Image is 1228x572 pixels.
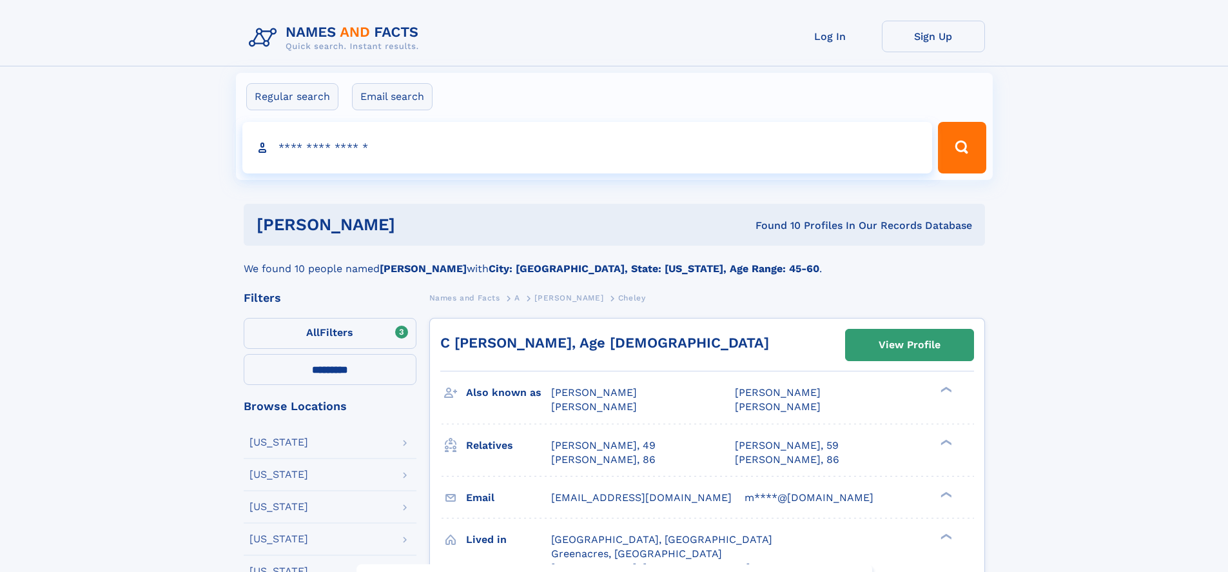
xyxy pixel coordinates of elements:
[244,21,429,55] img: Logo Names and Facts
[244,318,416,349] label: Filters
[429,290,500,306] a: Names and Facts
[257,217,576,233] h1: [PERSON_NAME]
[846,330,973,360] a: View Profile
[937,532,953,540] div: ❯
[735,386,821,399] span: [PERSON_NAME]
[242,122,933,173] input: search input
[489,262,819,275] b: City: [GEOGRAPHIC_DATA], State: [US_STATE], Age Range: 45-60
[466,382,551,404] h3: Also known as
[514,293,520,302] span: A
[551,533,772,546] span: [GEOGRAPHIC_DATA], [GEOGRAPHIC_DATA]
[735,453,839,467] a: [PERSON_NAME], 86
[244,246,985,277] div: We found 10 people named with .
[249,437,308,448] div: [US_STATE]
[937,490,953,498] div: ❯
[882,21,985,52] a: Sign Up
[937,438,953,446] div: ❯
[879,330,940,360] div: View Profile
[534,290,603,306] a: [PERSON_NAME]
[735,400,821,413] span: [PERSON_NAME]
[352,83,433,110] label: Email search
[246,83,338,110] label: Regular search
[551,491,732,504] span: [EMAIL_ADDRESS][DOMAIN_NAME]
[440,335,769,351] a: C [PERSON_NAME], Age [DEMOGRAPHIC_DATA]
[575,219,972,233] div: Found 10 Profiles In Our Records Database
[937,386,953,394] div: ❯
[466,529,551,551] h3: Lived in
[249,502,308,512] div: [US_STATE]
[551,547,722,560] span: Greenacres, [GEOGRAPHIC_DATA]
[380,262,467,275] b: [PERSON_NAME]
[551,386,637,399] span: [PERSON_NAME]
[551,453,656,467] a: [PERSON_NAME], 86
[306,326,320,339] span: All
[779,21,882,52] a: Log In
[735,439,839,453] a: [PERSON_NAME], 59
[249,469,308,480] div: [US_STATE]
[244,292,416,304] div: Filters
[466,435,551,457] h3: Relatives
[938,122,986,173] button: Search Button
[514,290,520,306] a: A
[466,487,551,509] h3: Email
[551,400,637,413] span: [PERSON_NAME]
[618,293,646,302] span: Cheley
[244,400,416,412] div: Browse Locations
[249,534,308,544] div: [US_STATE]
[534,293,603,302] span: [PERSON_NAME]
[551,439,656,453] a: [PERSON_NAME], 49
